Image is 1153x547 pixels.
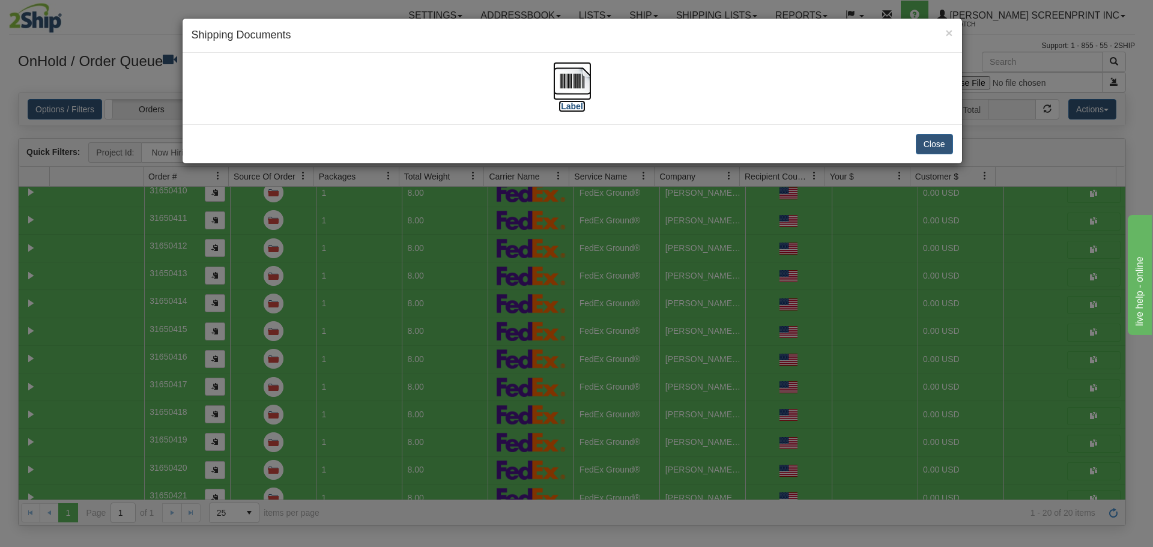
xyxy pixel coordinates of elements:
[553,75,592,110] a: [Label]
[558,100,586,112] label: [Label]
[945,26,952,39] button: Close
[945,26,952,40] span: ×
[9,7,111,22] div: live help - online
[553,62,592,100] img: barcode.jpg
[916,134,953,154] button: Close
[1125,212,1152,334] iframe: chat widget
[192,28,953,43] h4: Shipping Documents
